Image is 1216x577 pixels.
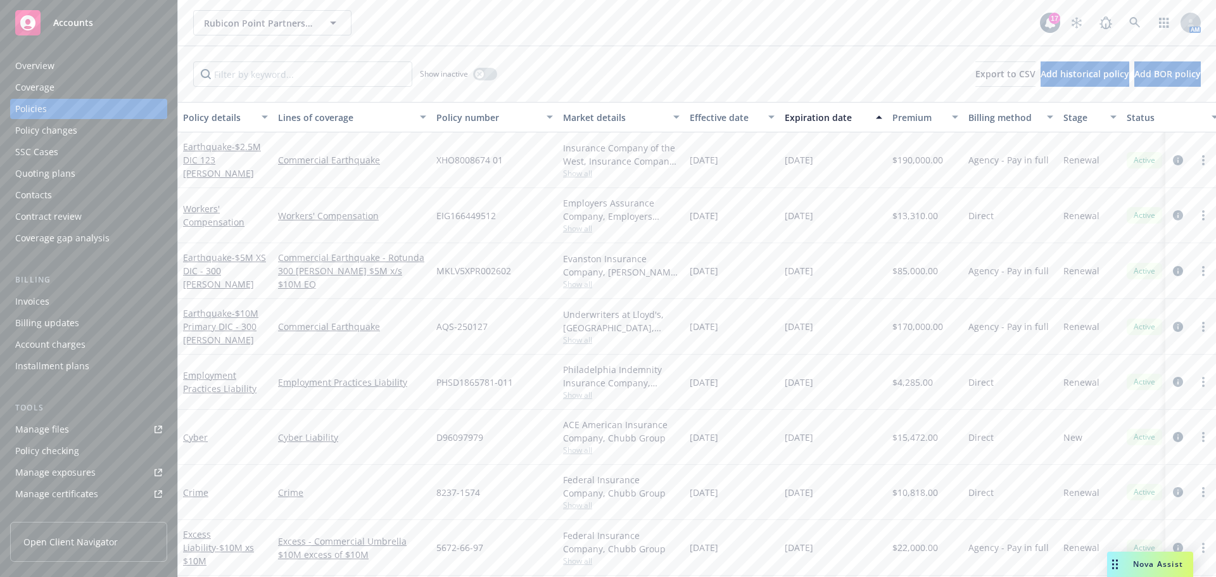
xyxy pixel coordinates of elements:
[892,541,938,554] span: $22,000.00
[785,264,813,277] span: [DATE]
[968,111,1039,124] div: Billing method
[690,376,718,389] span: [DATE]
[690,111,761,124] div: Effective date
[436,264,511,277] span: MKLV5XPR002602
[1063,541,1099,554] span: Renewal
[193,61,412,87] input: Filter by keyword...
[968,153,1049,167] span: Agency - Pay in full
[968,431,994,444] span: Direct
[1196,263,1211,279] a: more
[10,334,167,355] a: Account charges
[563,279,680,289] span: Show all
[10,505,167,526] a: Manage claims
[10,356,167,376] a: Installment plans
[892,486,938,499] span: $10,818.00
[1151,10,1177,35] a: Switch app
[1134,61,1201,87] button: Add BOR policy
[1196,374,1211,390] a: more
[436,486,480,499] span: 8237-1574
[15,462,96,483] div: Manage exposures
[278,111,412,124] div: Lines of coverage
[10,462,167,483] span: Manage exposures
[10,163,167,184] a: Quoting plans
[1170,540,1186,555] a: circleInformation
[278,251,426,291] a: Commercial Earthquake - Rotunda 300 [PERSON_NAME] $5M x/s $10M EQ
[15,291,49,312] div: Invoices
[436,541,483,554] span: 5672-66-97
[690,209,718,222] span: [DATE]
[1196,319,1211,334] a: more
[1063,111,1103,124] div: Stage
[1196,429,1211,445] a: more
[1170,429,1186,445] a: circleInformation
[563,363,680,390] div: Philadelphia Indemnity Insurance Company, [GEOGRAPHIC_DATA] Insurance Companies
[690,264,718,277] span: [DATE]
[10,99,167,119] a: Policies
[690,486,718,499] span: [DATE]
[685,102,780,132] button: Effective date
[10,402,167,414] div: Tools
[183,431,208,443] a: Cyber
[1063,153,1099,167] span: Renewal
[183,542,254,567] span: - $10M xs $10M
[563,223,680,234] span: Show all
[431,102,558,132] button: Policy number
[436,209,496,222] span: EIG166449512
[10,77,167,98] a: Coverage
[15,441,79,461] div: Policy checking
[785,153,813,167] span: [DATE]
[53,18,93,28] span: Accounts
[1132,210,1157,221] span: Active
[15,56,54,76] div: Overview
[1170,208,1186,223] a: circleInformation
[15,228,110,248] div: Coverage gap analysis
[690,541,718,554] span: [DATE]
[1063,376,1099,389] span: Renewal
[278,535,426,561] a: Excess - Commercial Umbrella $10M excess of $10M
[892,320,943,333] span: $170,000.00
[968,264,1049,277] span: Agency - Pay in full
[968,320,1049,333] span: Agency - Pay in full
[1132,542,1157,554] span: Active
[1196,208,1211,223] a: more
[563,334,680,345] span: Show all
[278,153,426,167] a: Commercial Earthquake
[183,307,258,346] span: - $10M Primary DIC - 300 [PERSON_NAME]
[15,356,89,376] div: Installment plans
[563,168,680,179] span: Show all
[278,486,426,499] a: Crime
[975,68,1035,80] span: Export to CSV
[10,142,167,162] a: SSC Cases
[1196,153,1211,168] a: more
[1049,13,1060,24] div: 17
[968,541,1049,554] span: Agency - Pay in full
[10,5,167,41] a: Accounts
[278,320,426,333] a: Commercial Earthquake
[1063,431,1082,444] span: New
[278,376,426,389] a: Employment Practices Liability
[690,320,718,333] span: [DATE]
[563,196,680,223] div: Employers Assurance Company, Employers Insurance Group
[183,251,266,290] a: Earthquake
[1063,264,1099,277] span: Renewal
[10,185,167,205] a: Contacts
[1196,485,1211,500] a: more
[563,308,680,334] div: Underwriters at Lloyd's, [GEOGRAPHIC_DATA], [PERSON_NAME] of [GEOGRAPHIC_DATA], [GEOGRAPHIC_DATA]
[563,473,680,500] div: Federal Insurance Company, Chubb Group
[436,431,483,444] span: D96097979
[563,111,666,124] div: Market details
[1170,319,1186,334] a: circleInformation
[1132,265,1157,277] span: Active
[563,390,680,400] span: Show all
[563,418,680,445] div: ACE American Insurance Company, Chubb Group
[15,484,98,504] div: Manage certificates
[892,376,933,389] span: $4,285.00
[785,320,813,333] span: [DATE]
[690,431,718,444] span: [DATE]
[1196,540,1211,555] a: more
[15,163,75,184] div: Quoting plans
[10,441,167,461] a: Policy checking
[892,209,938,222] span: $13,310.00
[183,111,254,124] div: Policy details
[963,102,1058,132] button: Billing method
